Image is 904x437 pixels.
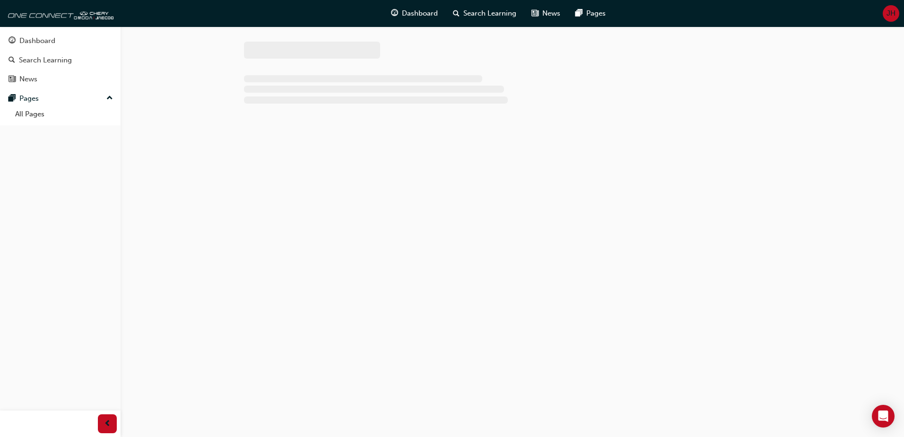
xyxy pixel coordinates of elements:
button: DashboardSearch LearningNews [4,30,117,90]
span: guage-icon [9,37,16,45]
img: oneconnect [5,4,113,23]
span: pages-icon [9,95,16,103]
a: All Pages [11,107,117,122]
div: Dashboard [19,35,55,46]
span: search-icon [9,56,15,65]
span: JH [887,8,895,19]
button: JH [883,5,899,22]
span: pages-icon [575,8,582,19]
span: Dashboard [402,8,438,19]
span: Pages [586,8,606,19]
span: News [542,8,560,19]
span: prev-icon [104,418,111,430]
a: News [4,70,117,88]
a: news-iconNews [524,4,568,23]
span: news-icon [531,8,539,19]
span: news-icon [9,75,16,84]
div: News [19,74,37,85]
button: Pages [4,90,117,107]
a: guage-iconDashboard [383,4,445,23]
span: search-icon [453,8,460,19]
a: search-iconSearch Learning [445,4,524,23]
span: guage-icon [391,8,398,19]
a: pages-iconPages [568,4,613,23]
a: Search Learning [4,52,117,69]
span: up-icon [106,92,113,105]
span: Search Learning [463,8,516,19]
div: Open Intercom Messenger [872,405,895,428]
div: Search Learning [19,55,72,66]
a: Dashboard [4,32,117,50]
div: Pages [19,93,39,104]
